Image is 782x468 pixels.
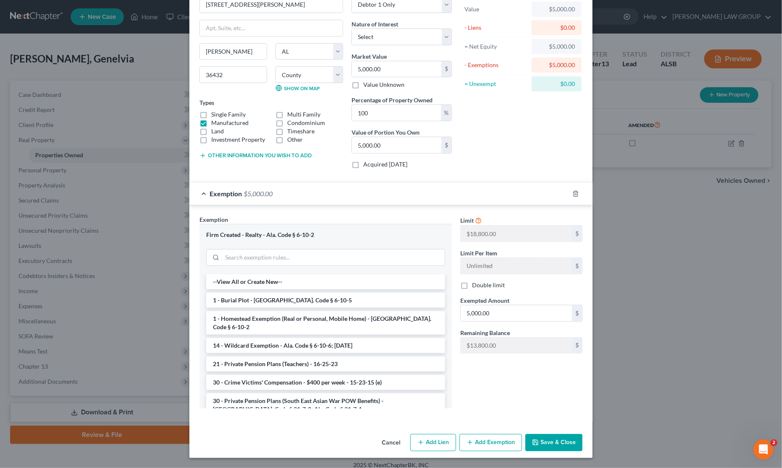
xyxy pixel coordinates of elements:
[441,105,451,121] div: %
[206,393,445,417] li: 30 - Private Pension Plans (South East Asian War POW Benefits) - [GEOGRAPHIC_DATA]. Code § 31-7-2...
[206,311,445,335] li: 1 - Homestead Exemption (Real or Personal, Mobile Home) - [GEOGRAPHIC_DATA]. Code § 6-10-2
[464,61,528,69] div: - Exemptions
[287,110,320,119] label: Multi Family
[206,338,445,353] li: 14 - Wildcard Exemption - Ala. Code § 6-10-6; [DATE]
[211,119,249,127] label: Manufactured
[461,258,572,274] input: --
[441,137,451,153] div: $
[572,258,582,274] div: $
[352,137,441,153] input: 0.00
[460,217,474,224] span: Limit
[287,135,303,144] label: Other
[472,281,505,289] label: Double limit
[222,250,445,265] input: Search exemption rules...
[210,190,242,198] span: Exemption
[459,434,522,452] button: Add Exemption
[525,434,583,452] button: Save & Close
[375,435,407,452] button: Cancel
[538,23,575,32] div: $0.00
[244,190,273,198] span: $5,000.00
[287,127,315,135] label: Timeshare
[572,338,582,354] div: $
[753,439,774,460] iframe: Intercom live chat
[461,338,572,354] input: --
[206,231,445,239] div: Firm Created - Realty - Ala. Code § 6-10-2
[460,328,510,337] label: Remaining Balance
[211,110,246,119] label: Single Family
[461,305,572,321] input: 0.00
[352,61,441,77] input: 0.00
[352,96,433,104] label: Percentage of Property Owned
[352,128,420,137] label: Value of Portion You Own
[410,434,456,452] button: Add Lien
[352,105,441,121] input: 0.00
[199,152,312,159] button: Other information you wish to add
[460,249,497,257] label: Limit Per Item
[538,61,575,69] div: $5,000.00
[464,23,528,32] div: - Liens
[206,293,445,308] li: 1 - Burial Plot - [GEOGRAPHIC_DATA]. Code § 6-10-5
[206,356,445,372] li: 21 - Private Pension Plans (Teachers) - 16-25-23
[199,98,214,107] label: Types
[200,20,343,36] input: Apt, Suite, etc...
[464,5,528,13] div: Value
[352,20,398,29] label: Nature of Interest
[572,226,582,242] div: $
[206,375,445,390] li: 30 - Crime Victims' Compensation - $400 per week - 15-23-15 (e)
[199,216,228,223] span: Exemption
[211,135,265,144] label: Investment Property
[771,439,777,446] span: 2
[206,274,445,289] li: --View All or Create New--
[363,81,404,89] label: Value Unknown
[441,61,451,77] div: $
[211,127,224,135] label: Land
[538,42,575,51] div: $5,000.00
[276,85,320,91] a: Show on Map
[199,66,267,83] input: Enter zip...
[352,52,387,61] label: Market Value
[200,44,267,60] input: Enter city...
[460,297,509,304] span: Exempted Amount
[464,80,528,88] div: = Unexempt
[538,5,575,13] div: $5,000.00
[461,226,572,242] input: --
[464,42,528,51] div: = Net Equity
[572,305,582,321] div: $
[287,119,325,127] label: Condominium
[538,80,575,88] div: $0.00
[363,160,407,169] label: Acquired [DATE]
